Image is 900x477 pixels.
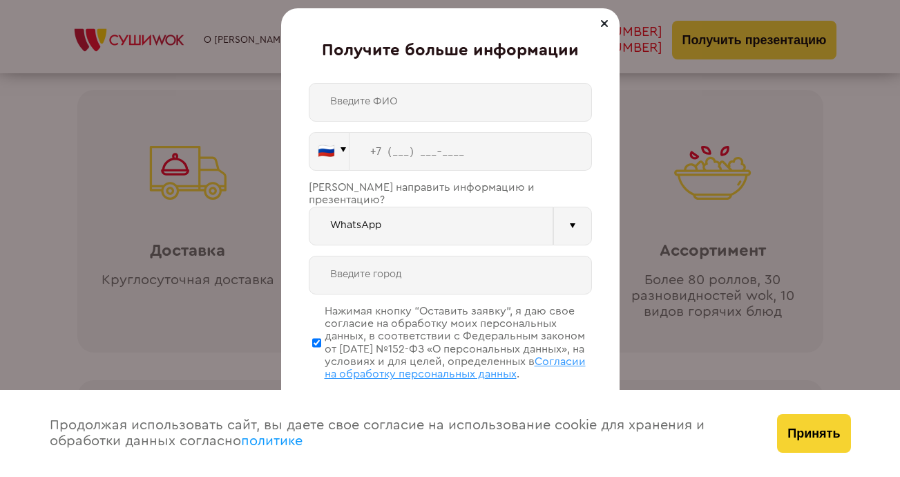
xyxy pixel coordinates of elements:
[241,434,303,448] a: политике
[777,414,850,453] button: Принять
[350,132,592,171] input: +7 (___) ___-____
[309,181,592,207] div: [PERSON_NAME] направить информацию и презентацию?
[36,390,764,477] div: Продолжая использовать сайт, вы даете свое согласие на использование cookie для хранения и обрабо...
[309,41,592,61] div: Получите больше информации
[325,305,592,381] div: Нажимая кнопку “Оставить заявку”, я даю свое согласие на обработку моих персональных данных, в со...
[309,132,350,171] button: 🇷🇺
[309,256,592,294] input: Введите город
[325,356,586,380] span: Согласии на обработку персональных данных
[309,83,592,122] input: Введите ФИО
